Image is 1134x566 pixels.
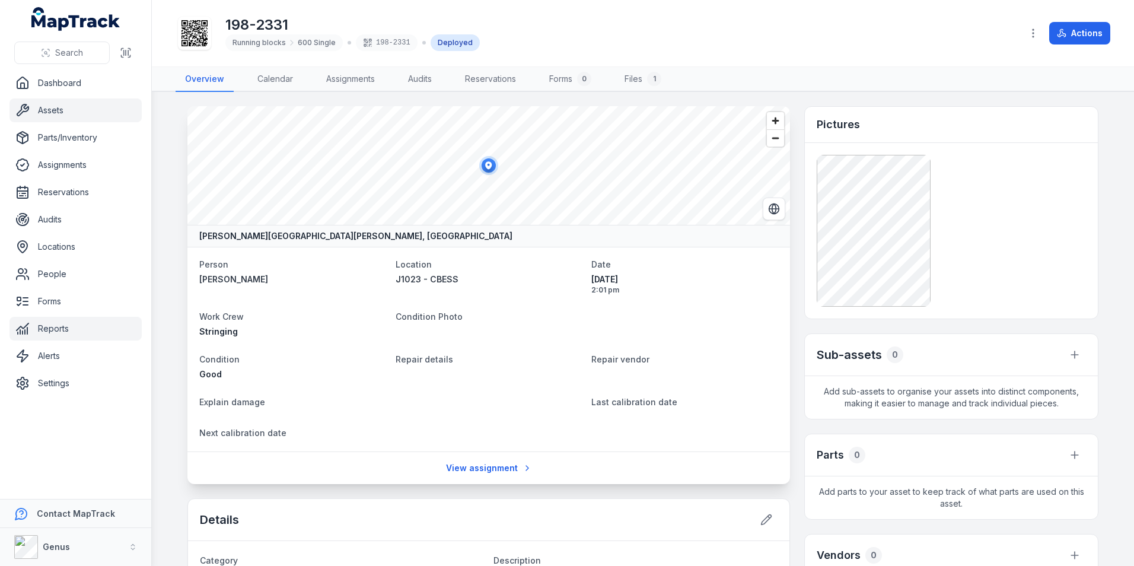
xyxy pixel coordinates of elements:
a: Settings [9,371,142,395]
span: Date [591,259,611,269]
div: 0 [577,72,591,86]
span: Add sub-assets to organise your assets into distinct components, making it easier to manage and t... [805,376,1098,419]
a: Assets [9,98,142,122]
a: Assignments [317,67,384,92]
h1: 198-2331 [225,15,480,34]
div: 0 [865,547,882,564]
h2: Sub-assets [817,346,882,363]
strong: Genus [43,542,70,552]
span: J1023 - CBESS [396,274,458,284]
time: 08/09/2025, 2:01:13 pm [591,274,778,295]
a: Calendar [248,67,302,92]
div: 198-2331 [356,34,418,51]
a: Forms0 [540,67,601,92]
strong: [PERSON_NAME][GEOGRAPHIC_DATA][PERSON_NAME], [GEOGRAPHIC_DATA] [199,230,512,242]
span: Good [199,369,222,379]
a: J1023 - CBESS [396,274,582,285]
a: Audits [399,67,441,92]
div: Deployed [431,34,480,51]
div: 1 [647,72,661,86]
span: 600 Single [298,38,336,47]
div: 0 [887,346,903,363]
a: Reports [9,317,142,341]
div: 0 [849,447,865,463]
a: Reservations [455,67,525,92]
span: Description [493,555,541,565]
span: Stringing [199,326,238,336]
a: View assignment [438,457,540,479]
span: Work Crew [199,311,244,322]
span: Explain damage [199,397,265,407]
a: People [9,262,142,286]
span: Condition [199,354,240,364]
a: [PERSON_NAME] [199,274,386,285]
button: Search [14,42,110,64]
button: Switch to Satellite View [763,198,785,220]
h3: Vendors [817,547,861,564]
span: 2:01 pm [591,285,778,295]
strong: Contact MapTrack [37,508,115,519]
span: [DATE] [591,274,778,285]
a: Alerts [9,344,142,368]
span: Next calibration date [199,428,286,438]
h3: Pictures [817,116,860,133]
button: Actions [1049,22,1110,44]
canvas: Map [187,106,790,225]
span: Condition Photo [396,311,463,322]
button: Zoom in [767,112,784,129]
a: Parts/Inventory [9,126,142,150]
span: Add parts to your asset to keep track of what parts are used on this asset. [805,476,1098,519]
span: Search [55,47,83,59]
span: Last calibration date [591,397,677,407]
h2: Details [200,511,239,528]
span: Person [199,259,228,269]
span: Repair details [396,354,453,364]
a: MapTrack [31,7,120,31]
a: Forms [9,290,142,313]
a: Audits [9,208,142,231]
span: Location [396,259,432,269]
span: Running blocks [232,38,286,47]
a: Locations [9,235,142,259]
a: Dashboard [9,71,142,95]
a: Assignments [9,153,142,177]
span: Category [200,555,238,565]
span: Repair vendor [591,354,649,364]
button: Zoom out [767,129,784,147]
a: Overview [176,67,234,92]
a: Files1 [615,67,671,92]
h3: Parts [817,447,844,463]
a: Reservations [9,180,142,204]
